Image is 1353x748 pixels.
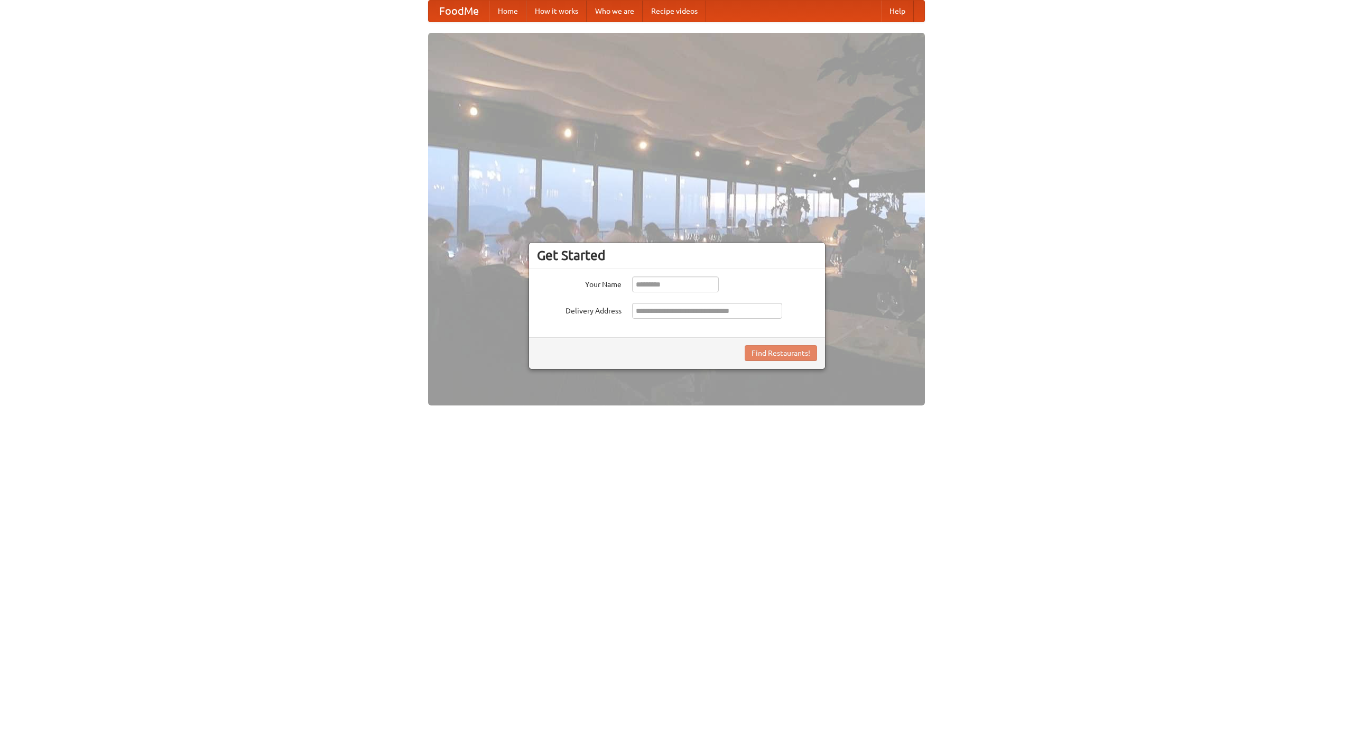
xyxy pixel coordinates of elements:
h3: Get Started [537,247,817,263]
a: Home [489,1,526,22]
a: Help [881,1,914,22]
a: How it works [526,1,587,22]
label: Delivery Address [537,303,622,316]
button: Find Restaurants! [745,345,817,361]
a: FoodMe [429,1,489,22]
a: Recipe videos [643,1,706,22]
label: Your Name [537,276,622,290]
a: Who we are [587,1,643,22]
